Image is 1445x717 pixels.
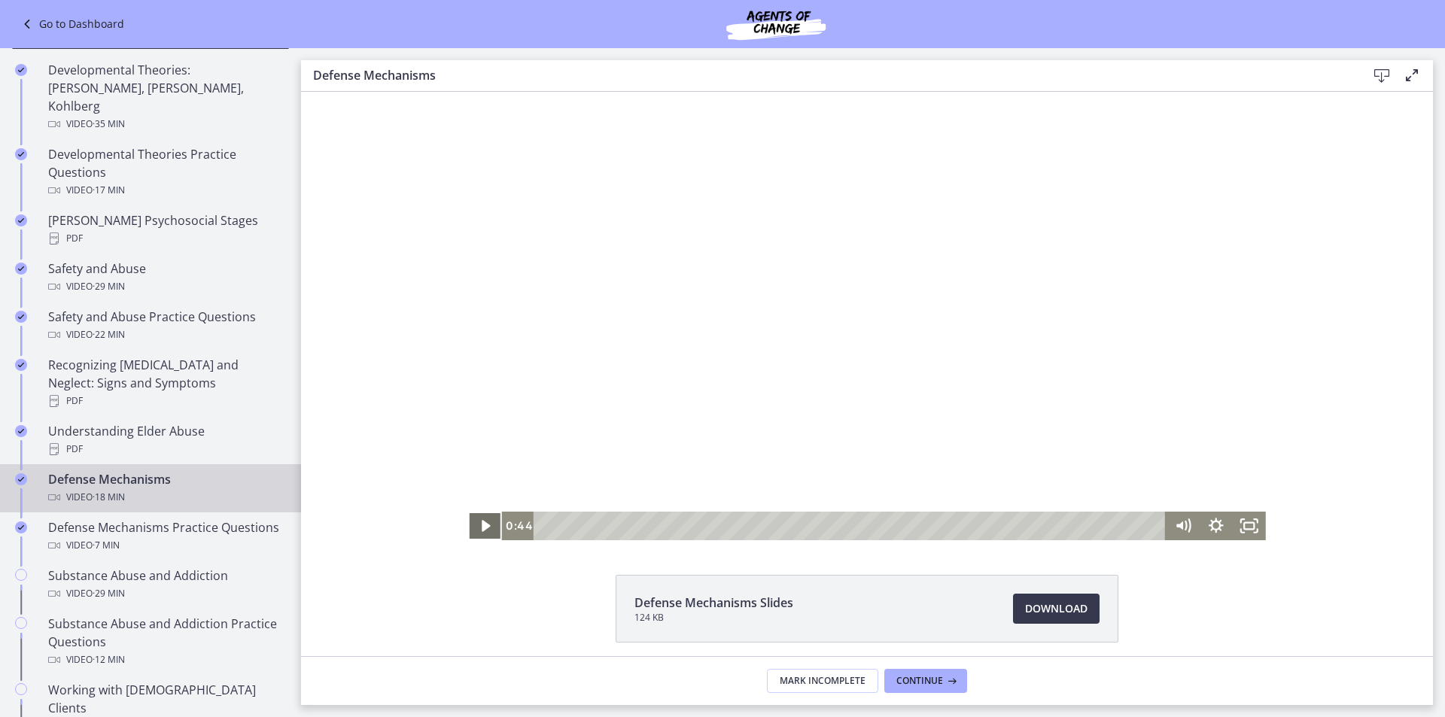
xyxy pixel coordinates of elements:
div: PDF [48,392,283,410]
div: Video [48,488,283,506]
i: Completed [15,148,27,160]
span: Defense Mechanisms Slides [634,594,793,612]
div: Safety and Abuse Practice Questions [48,308,283,344]
button: Fullscreen [932,420,965,448]
span: · 7 min [93,536,120,554]
button: Continue [884,669,967,693]
div: Substance Abuse and Addiction Practice Questions [48,615,283,669]
div: PDF [48,229,283,248]
i: Completed [15,263,27,275]
div: Recognizing [MEDICAL_DATA] and Neglect: Signs and Symptoms [48,356,283,410]
div: [PERSON_NAME] Psychosocial Stages [48,211,283,248]
span: Continue [896,675,943,687]
div: Video [48,278,283,296]
i: Completed [15,425,27,437]
div: Developmental Theories: [PERSON_NAME], [PERSON_NAME], Kohlberg [48,61,283,133]
img: Agents of Change Social Work Test Prep [686,6,866,42]
span: · 12 min [93,651,125,669]
a: Go to Dashboard [18,15,124,33]
i: Completed [15,473,27,485]
button: Mark Incomplete [767,669,878,693]
i: Completed [15,64,27,76]
div: Defense Mechanisms [48,470,283,506]
span: · 18 min [93,488,125,506]
div: Video [48,651,283,669]
i: Completed [15,359,27,371]
div: Understanding Elder Abuse [48,422,283,458]
span: Download [1025,600,1088,618]
div: Defense Mechanisms Practice Questions [48,518,283,554]
i: Completed [15,521,27,533]
div: Video [48,326,283,344]
span: · 17 min [93,181,125,199]
iframe: Video Lesson [301,92,1433,540]
button: Mute [865,420,898,448]
div: Safety and Abuse [48,260,283,296]
div: Substance Abuse and Addiction [48,567,283,603]
span: · 35 min [93,115,125,133]
div: Video [48,585,283,603]
span: · 29 min [93,278,125,296]
span: · 22 min [93,326,125,344]
i: Completed [15,214,27,226]
div: Video [48,181,283,199]
div: PDF [48,440,283,458]
div: Developmental Theories Practice Questions [48,145,283,199]
span: · 29 min [93,585,125,603]
span: Mark Incomplete [780,675,865,687]
i: Completed [15,311,27,323]
button: Show settings menu [898,420,931,448]
a: Download [1013,594,1100,624]
div: Video [48,115,283,133]
span: 124 KB [634,612,793,624]
div: Video [48,536,283,554]
h3: Defense Mechanisms [313,66,1343,84]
